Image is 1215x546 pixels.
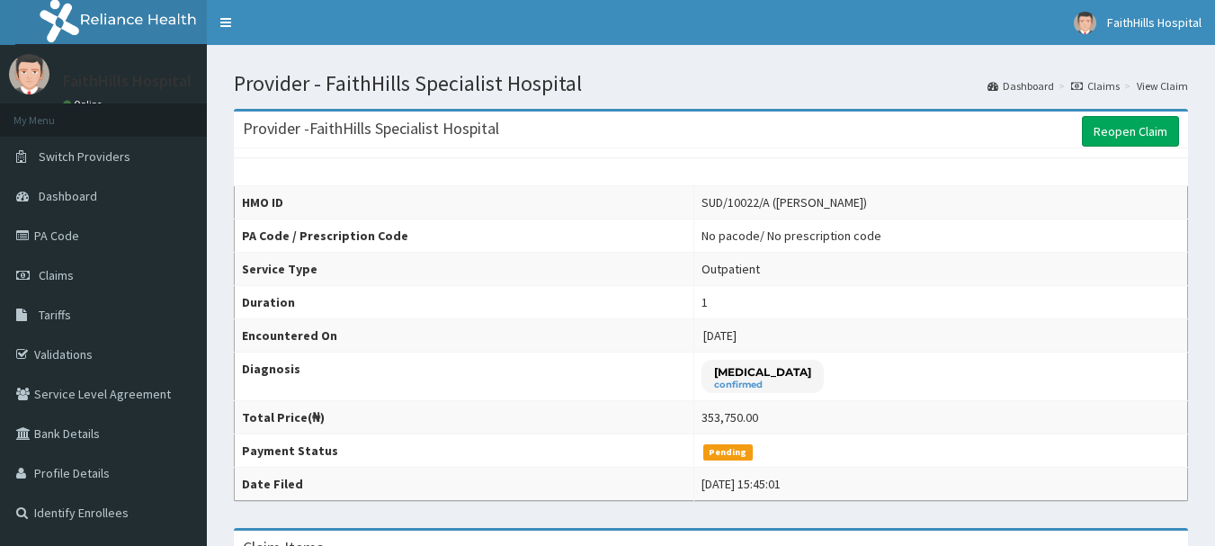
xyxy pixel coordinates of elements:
span: Dashboard [39,188,97,204]
span: Switch Providers [39,148,130,165]
span: [DATE] [703,327,737,344]
a: Reopen Claim [1082,116,1179,147]
h3: Provider - FaithHills Specialist Hospital [243,121,499,137]
th: Encountered On [235,319,694,353]
div: 1 [701,293,708,311]
div: SUD/10022/A ([PERSON_NAME]) [701,193,867,211]
img: User Image [9,54,49,94]
img: User Image [1074,12,1096,34]
div: 353,750.00 [701,408,758,426]
a: View Claim [1137,78,1188,94]
th: HMO ID [235,186,694,219]
p: FaithHills Hospital [63,73,192,89]
p: [MEDICAL_DATA] [714,364,811,380]
a: Dashboard [987,78,1054,94]
span: Claims [39,267,74,283]
h1: Provider - FaithHills Specialist Hospital [234,72,1188,95]
th: Total Price(₦) [235,401,694,434]
th: Payment Status [235,434,694,468]
span: Tariffs [39,307,71,323]
small: confirmed [714,380,811,389]
span: Pending [703,444,753,461]
th: Service Type [235,253,694,286]
th: Duration [235,286,694,319]
th: Date Filed [235,468,694,501]
div: No pacode / No prescription code [701,227,881,245]
a: Online [63,98,106,111]
div: Outpatient [701,260,760,278]
th: Diagnosis [235,353,694,401]
span: FaithHills Hospital [1107,14,1202,31]
th: PA Code / Prescription Code [235,219,694,253]
a: Claims [1071,78,1120,94]
div: [DATE] 15:45:01 [701,475,781,493]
